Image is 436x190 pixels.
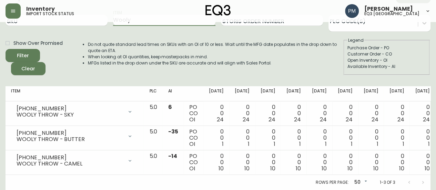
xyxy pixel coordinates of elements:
[17,130,123,136] div: [PHONE_NUMBER]
[286,104,301,123] div: 0 0
[364,104,378,123] div: 0 0
[189,164,195,172] span: OI
[347,51,426,57] div: Customer Order - CO
[189,129,198,147] div: PO CO
[268,116,275,123] span: 24
[345,4,359,18] img: 0a7c5790205149dfd4c0ba0a3a48f705
[364,6,413,12] span: [PERSON_NAME]
[389,104,404,123] div: 0 0
[316,179,348,186] p: Rows per page:
[209,153,224,172] div: 0 0
[235,104,250,123] div: 0 0
[222,140,224,148] span: 1
[163,86,184,101] th: AI
[397,116,404,123] span: 24
[415,129,430,147] div: 0 0
[347,164,353,172] span: 10
[11,62,45,75] button: Clear
[409,86,435,101] th: [DATE]
[428,140,430,148] span: 1
[294,116,301,123] span: 24
[168,103,172,111] span: 6
[17,112,123,118] div: WOOLY THROW - SKY
[205,5,231,16] img: logo
[219,164,224,172] span: 10
[281,86,306,101] th: [DATE]
[13,40,63,47] span: Show Over Promised
[6,49,40,62] button: Filter
[17,106,123,112] div: [PHONE_NUMBER]
[312,129,327,147] div: 0 0
[286,153,301,172] div: 0 0
[168,128,178,136] span: -35
[415,153,430,172] div: 0 0
[338,104,353,123] div: 0 0
[325,140,327,148] span: 1
[144,150,163,175] td: 5.0
[189,153,198,172] div: PO CO
[322,164,327,172] span: 10
[338,129,353,147] div: 0 0
[209,104,224,123] div: 0 0
[306,86,332,101] th: [DATE]
[229,86,255,101] th: [DATE]
[217,116,224,123] span: 24
[189,116,195,123] span: OI
[88,54,343,60] li: When looking at OI quantities, keep masterpacks in mind.
[358,86,384,101] th: [DATE]
[402,140,404,148] span: 1
[189,104,198,123] div: PO CO
[235,153,250,172] div: 0 0
[261,104,275,123] div: 0 0
[347,57,426,63] div: Open Inventory - OI
[320,116,327,123] span: 24
[26,6,55,12] span: Inventory
[351,177,368,188] div: 50
[189,140,195,148] span: OI
[399,164,404,172] span: 10
[144,101,163,126] td: 5.0
[296,164,301,172] span: 10
[17,161,123,167] div: WOOLY THROW - CAMEL
[286,129,301,147] div: 0 0
[17,136,123,142] div: WOOLY THROW - BUTTER
[255,86,281,101] th: [DATE]
[270,164,275,172] span: 10
[372,116,378,123] span: 24
[248,140,250,148] span: 1
[347,37,364,43] legend: Legend
[364,12,419,16] h5: eq3 [GEOGRAPHIC_DATA]
[11,104,138,119] div: [PHONE_NUMBER]WOOLY THROW - SKY
[379,179,395,186] p: 1-3 of 3
[332,86,358,101] th: [DATE]
[299,140,301,148] span: 1
[389,153,404,172] div: 0 0
[347,63,426,70] div: Available Inventory - AI
[364,153,378,172] div: 0 0
[312,153,327,172] div: 0 0
[144,86,163,101] th: PLC
[17,51,29,60] div: Filter
[425,164,430,172] span: 10
[11,153,138,168] div: [PHONE_NUMBER]WOOLY THROW - CAMEL
[203,86,229,101] th: [DATE]
[17,64,40,73] span: Clear
[364,129,378,147] div: 0 0
[168,152,177,160] span: -14
[347,45,426,51] div: Purchase Order - PO
[209,129,224,147] div: 0 0
[244,164,250,172] span: 10
[377,140,378,148] span: 1
[6,86,144,101] th: Item
[351,140,353,148] span: 1
[88,60,343,66] li: MFGs listed in the drop down under the SKU are accurate and will align with Sales Portal.
[338,153,353,172] div: 0 0
[235,129,250,147] div: 0 0
[389,129,404,147] div: 0 0
[243,116,250,123] span: 24
[415,104,430,123] div: 0 0
[346,116,353,123] span: 24
[261,129,275,147] div: 0 0
[312,104,327,123] div: 0 0
[423,116,430,123] span: 24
